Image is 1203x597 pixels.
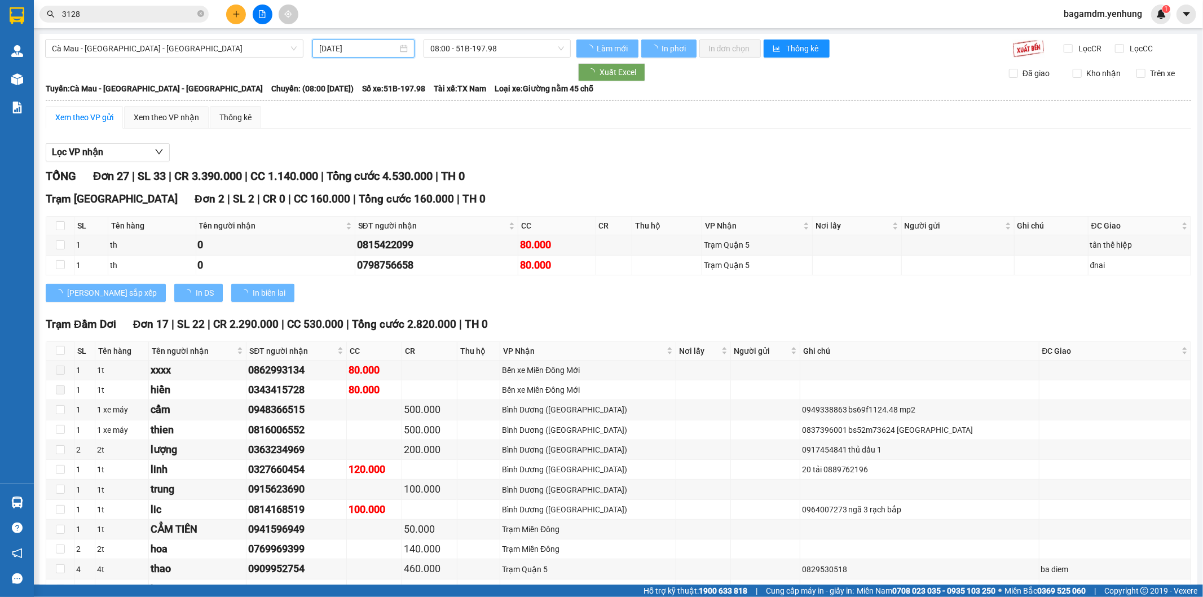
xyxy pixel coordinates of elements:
span: Đơn 2 [195,192,224,205]
td: Bình Dương (BX Bàu Bàng) [500,460,676,480]
div: 1t [97,463,147,476]
div: Xem theo VP gửi [55,111,113,124]
span: | [457,192,460,205]
div: 2t [97,543,147,555]
div: 1t [97,364,147,376]
div: 1t [97,384,147,396]
div: linh [151,462,244,477]
span: TH 0 [441,169,465,183]
th: CR [596,217,632,235]
b: Tuyến: Cà Mau - [GEOGRAPHIC_DATA] - [GEOGRAPHIC_DATA] [46,84,263,93]
span: CR 2.290.000 [213,318,279,331]
div: 50.000 [404,521,455,537]
span: | [227,192,230,205]
td: 0769969399 [246,539,346,559]
div: 2t [97,444,147,456]
td: 0343415728 [246,380,346,400]
td: Trạm Quận 5 [702,256,813,275]
span: loading [183,289,196,297]
button: plus [226,5,246,24]
div: thao [151,561,244,577]
span: ĐC Giao [1042,345,1179,357]
td: Bình Dương (BX Bàu Bàng) [500,480,676,499]
span: CC 1.140.000 [250,169,318,183]
div: 1 [76,403,93,416]
span: Thống kê [787,42,821,55]
div: 1 [76,384,93,396]
div: Bến xe Miền Đông Mới [502,384,674,396]
div: 1 xe máy [97,403,147,416]
div: lic [151,502,244,517]
span: notification [12,548,23,559]
span: loading [587,68,600,76]
span: TỔNG [46,169,76,183]
div: 80.000 [520,257,594,273]
div: 0948366515 [248,402,344,418]
span: [PERSON_NAME] sắp xếp [67,287,157,299]
div: CẲM TIÊN [151,521,244,537]
span: message [12,573,23,584]
div: Trạm Miền Đông [502,543,674,555]
span: TH 0 [465,318,488,331]
td: Bình Dương (BX Bàu Bàng) [500,440,676,460]
button: In biên lai [231,284,294,302]
span: | [171,318,174,331]
div: Bình Dương ([GEOGRAPHIC_DATA]) [502,444,674,456]
span: CR 3.390.000 [174,169,242,183]
span: Nơi lấy [679,345,719,357]
div: hoa [151,541,244,557]
div: 100.000 [349,502,400,517]
span: Tổng cước 160.000 [359,192,454,205]
span: SL 22 [177,318,205,331]
span: Chuyến: (08:00 [DATE]) [271,82,354,95]
span: Số xe: 51B-197.98 [362,82,425,95]
img: warehouse-icon [11,45,23,57]
span: VP Nhận [503,345,664,357]
span: caret-down [1182,9,1192,19]
td: 0915623690 [246,480,346,499]
button: Lọc VP nhận [46,143,170,161]
span: Lọc CC [1126,42,1155,55]
span: | [756,585,757,597]
span: Trạm Đầm Dơi [46,318,116,331]
button: Làm mới [576,39,638,58]
div: 0 [198,237,353,253]
td: Trạm Quận 5 [500,559,676,579]
td: 0948366515 [246,400,346,420]
div: ba diem [1041,563,1189,576]
span: Cung cấp máy in - giấy in: [766,585,854,597]
td: 0909952754 [246,559,346,579]
div: 1 [76,583,93,595]
div: 0837396001 bs52m73624 [GEOGRAPHIC_DATA] [802,424,1037,436]
th: CC [518,217,596,235]
th: Tên hàng [108,217,196,235]
img: warehouse-icon [11,73,23,85]
td: Trạm Quận 5 [702,235,813,255]
div: 1 [76,503,93,516]
td: CẲM TIÊN [149,520,246,539]
span: Tên người nhận [199,220,343,232]
div: 20 tải 0889762196 [802,463,1037,476]
th: Ghi chú [1015,217,1089,235]
div: Trạm Quận 5 [704,239,810,251]
span: Nơi lấy [816,220,890,232]
div: 1 [76,259,106,271]
div: 0343415728 [248,382,344,398]
span: Tên người nhận [152,345,235,357]
span: ⚪️ [998,589,1002,593]
td: 0 [196,256,355,275]
div: 120.000 [349,462,400,477]
div: 1t [97,583,147,595]
span: Trên xe [1145,67,1179,80]
div: 0917454841 thủ dầu 1 [802,444,1037,456]
div: 2 [76,543,93,555]
span: Miền Bắc [1004,585,1086,597]
span: Đơn 17 [133,318,169,331]
img: warehouse-icon [11,497,23,508]
td: hoa [149,539,246,559]
span: Người gửi [734,345,788,357]
th: SL [74,217,108,235]
span: SĐT người nhận [358,220,506,232]
th: CR [402,342,457,361]
td: 0 [196,235,355,255]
